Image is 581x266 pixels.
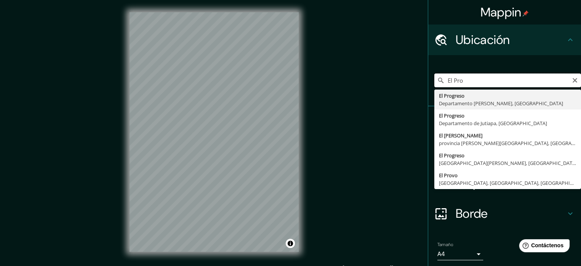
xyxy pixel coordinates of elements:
[572,76,578,83] button: Claro
[439,120,547,127] font: Departamento de Jutiapa, [GEOGRAPHIC_DATA]
[286,239,295,248] button: Activar o desactivar atribución
[513,236,573,258] iframe: Lanzador de widgets de ayuda
[428,168,581,198] div: Disposición
[428,198,581,229] div: Borde
[439,172,458,179] font: El Provo
[439,100,563,107] font: Departamento [PERSON_NAME], [GEOGRAPHIC_DATA]
[437,250,445,258] font: A4
[481,4,521,20] font: Mappin
[428,106,581,137] div: Patas
[523,10,529,16] img: pin-icon.png
[437,242,453,248] font: Tamaño
[129,12,299,252] canvas: Mapa
[456,206,488,222] font: Borde
[439,152,464,159] font: El Progreso
[439,112,464,119] font: El Progreso
[428,24,581,55] div: Ubicación
[439,132,482,139] font: El [PERSON_NAME]
[439,160,577,166] font: [GEOGRAPHIC_DATA][PERSON_NAME], [GEOGRAPHIC_DATA]
[439,92,464,99] font: El Progreso
[434,73,581,87] input: Elige tu ciudad o zona
[428,137,581,168] div: Estilo
[437,248,483,260] div: A4
[456,32,510,48] font: Ubicación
